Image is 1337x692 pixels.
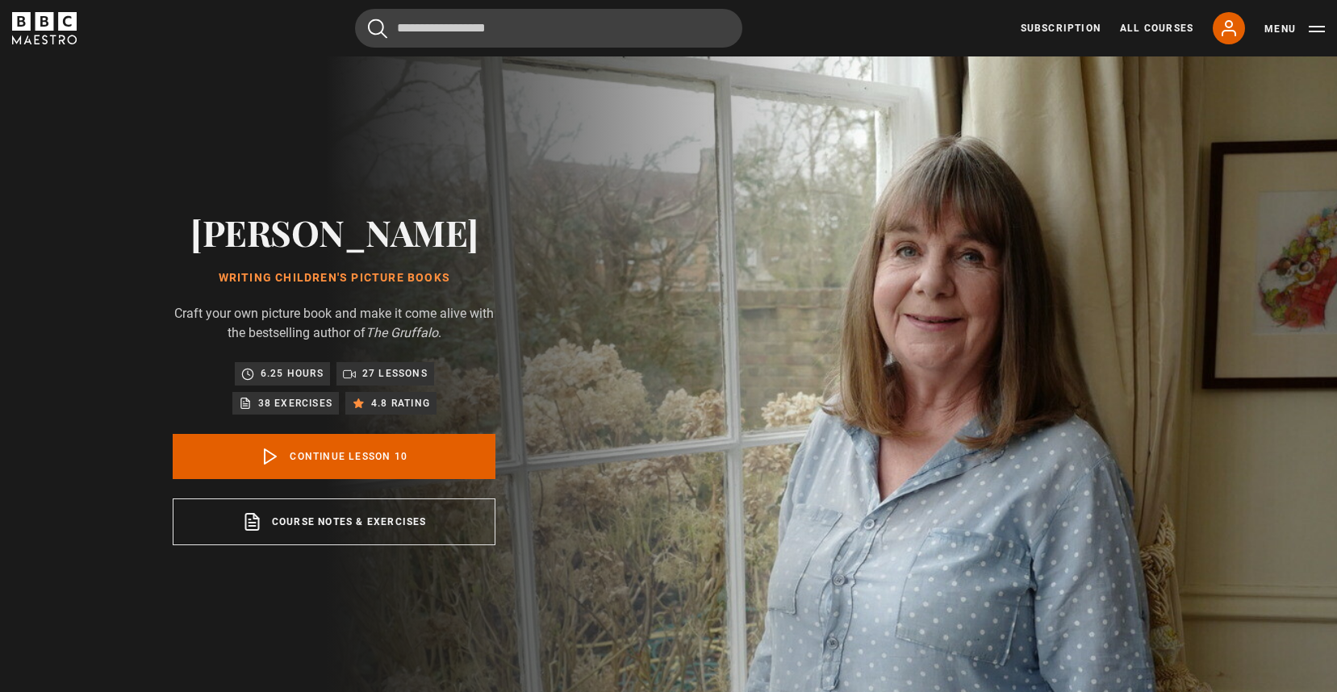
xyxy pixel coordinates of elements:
[12,12,77,44] svg: BBC Maestro
[261,365,324,381] p: 6.25 hours
[368,19,387,39] button: Submit the search query
[1021,21,1101,35] a: Subscription
[173,304,495,343] p: Craft your own picture book and make it come alive with the bestselling author of .
[173,498,495,545] a: Course notes & exercises
[1264,21,1325,37] button: Toggle navigation
[362,365,428,381] p: 27 lessons
[371,395,430,411] p: 4.8 rating
[173,211,495,252] h2: [PERSON_NAME]
[173,434,495,479] a: Continue lesson 10
[355,9,742,48] input: Search
[173,272,495,285] h1: Writing Children's Picture Books
[366,325,438,340] i: The Gruffalo
[258,395,332,411] p: 38 exercises
[1120,21,1193,35] a: All Courses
